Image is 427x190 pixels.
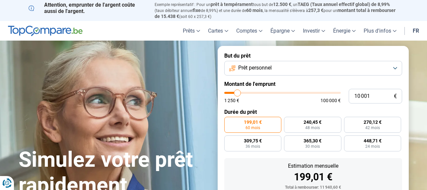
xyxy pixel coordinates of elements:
[298,2,390,7] span: TAEG (Taux annuel effectif global) de 8,99%
[273,2,291,7] span: 12.500 €
[224,98,239,103] span: 1 250 €
[364,138,382,143] span: 448,71 €
[211,2,253,7] span: prêt à tempérament
[304,120,321,124] span: 240,45 €
[244,120,262,124] span: 199,01 €
[224,61,402,76] button: Prêt personnel
[320,98,341,103] span: 100 000 €
[365,144,380,148] span: 24 mois
[224,81,402,87] label: Montant de l'emprunt
[155,2,399,19] p: Exemple représentatif : Pour un tous but de , un (taux débiteur annuel de 8,99%) et une durée de ...
[364,120,382,124] span: 270,12 €
[329,21,360,41] a: Énergie
[304,138,321,143] span: 365,30 €
[179,21,204,41] a: Prêts
[29,2,147,14] p: Attention, emprunter de l'argent coûte aussi de l'argent.
[230,185,397,190] div: Total à rembourser: 11 940,60 €
[365,126,380,130] span: 42 mois
[238,64,272,72] span: Prêt personnel
[299,21,329,41] a: Investir
[224,53,402,59] label: But du prêt
[230,172,397,182] div: 199,01 €
[193,8,201,13] span: fixe
[360,21,400,41] a: Plus d'infos
[246,144,260,148] span: 36 mois
[246,8,263,13] span: 60 mois
[232,21,266,41] a: Comptes
[8,26,83,36] img: TopCompare
[155,8,395,19] span: montant total à rembourser de 15.438 €
[230,163,397,169] div: Estimation mensuelle
[266,21,299,41] a: Épargne
[305,144,320,148] span: 30 mois
[224,109,402,115] label: Durée du prêt
[409,21,423,41] a: fr
[244,138,262,143] span: 309,75 €
[308,8,323,13] span: 257,3 €
[204,21,232,41] a: Cartes
[246,126,260,130] span: 60 mois
[394,94,397,99] span: €
[305,126,320,130] span: 48 mois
